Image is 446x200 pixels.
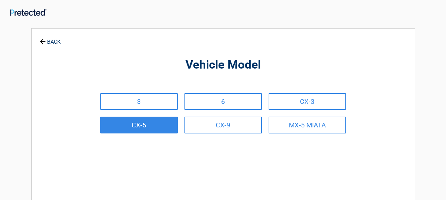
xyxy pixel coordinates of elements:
[69,57,378,73] h2: Vehicle Model
[100,117,178,133] a: CX-5
[184,117,262,133] a: CX-9
[100,93,178,110] a: 3
[184,93,262,110] a: 6
[38,33,62,45] a: BACK
[269,117,346,133] a: MX-5 MIATA
[10,9,46,16] img: Main Logo
[269,93,346,110] a: CX-3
